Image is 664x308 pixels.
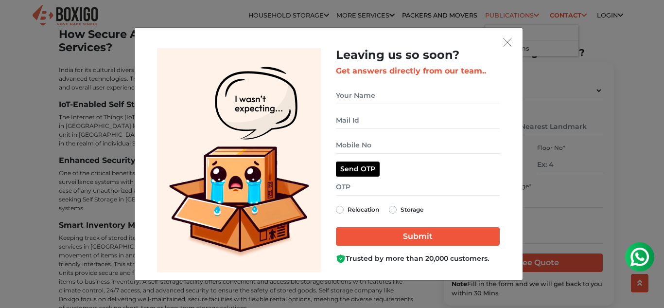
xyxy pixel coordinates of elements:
input: Mail Id [336,112,500,129]
div: Trusted by more than 20,000 customers. [336,254,500,264]
label: Relocation [348,204,379,216]
h2: Leaving us so soon? [336,48,500,62]
img: Lead Welcome Image [157,48,321,272]
input: Mobile No [336,137,500,154]
input: Your Name [336,87,500,104]
input: OTP [336,179,500,196]
img: Boxigo Customer Shield [336,254,346,264]
img: whatsapp-icon.svg [10,10,29,29]
input: Submit [336,227,500,246]
button: Send OTP [336,162,380,177]
label: Storage [401,204,423,216]
h3: Get answers directly from our team.. [336,66,500,75]
img: exit [503,38,512,47]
